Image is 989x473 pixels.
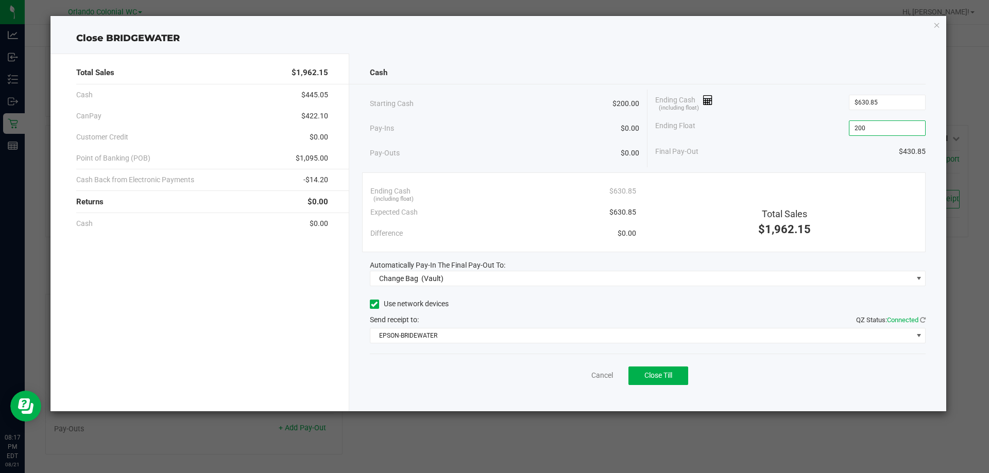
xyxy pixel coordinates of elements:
[370,328,913,343] span: EPSON-BRIDEWATER
[50,31,947,45] div: Close BRIDGEWATER
[618,228,636,239] span: $0.00
[609,186,636,197] span: $630.85
[76,191,328,213] div: Returns
[296,153,328,164] span: $1,095.00
[370,186,411,197] span: Ending Cash
[609,207,636,218] span: $630.85
[628,366,688,385] button: Close Till
[76,218,93,229] span: Cash
[370,299,449,309] label: Use network devices
[308,196,328,208] span: $0.00
[370,261,505,269] span: Automatically Pay-In The Final Pay-Out To:
[310,132,328,143] span: $0.00
[370,98,414,109] span: Starting Cash
[10,391,41,422] iframe: Resource center
[655,146,698,157] span: Final Pay-Out
[370,123,394,134] span: Pay-Ins
[76,67,114,79] span: Total Sales
[379,274,418,283] span: Change Bag
[856,316,926,324] span: QZ Status:
[758,223,811,236] span: $1,962.15
[621,123,639,134] span: $0.00
[303,174,328,185] span: -$14.20
[310,218,328,229] span: $0.00
[659,104,699,113] span: (including float)
[301,111,328,121] span: $422.10
[76,111,101,121] span: CanPay
[301,90,328,100] span: $445.05
[76,174,194,185] span: Cash Back from Electronic Payments
[762,208,807,219] span: Total Sales
[373,195,414,204] span: (including float)
[370,148,400,159] span: Pay-Outs
[899,146,926,157] span: $430.85
[76,90,93,100] span: Cash
[370,207,418,218] span: Expected Cash
[370,67,387,79] span: Cash
[887,316,918,324] span: Connected
[655,95,713,110] span: Ending Cash
[292,67,328,79] span: $1,962.15
[621,148,639,159] span: $0.00
[76,153,150,164] span: Point of Banking (POB)
[421,274,444,283] span: (Vault)
[655,120,695,136] span: Ending Float
[370,228,403,239] span: Difference
[591,370,613,381] a: Cancel
[76,132,128,143] span: Customer Credit
[370,316,419,324] span: Send receipt to:
[644,371,672,379] span: Close Till
[612,98,639,109] span: $200.00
